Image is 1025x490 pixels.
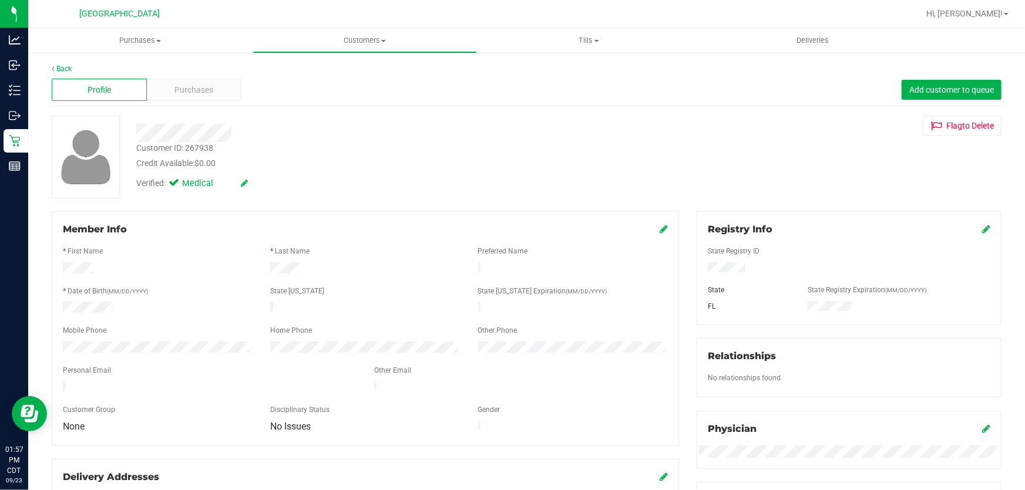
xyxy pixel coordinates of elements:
img: user-icon.png [55,127,117,187]
a: Deliveries [701,28,925,53]
span: [GEOGRAPHIC_DATA] [80,9,160,19]
label: State Registry ID [708,246,759,256]
div: State [699,285,799,295]
div: Customer ID: 267938 [136,142,213,154]
label: Mobile Phone [63,325,106,336]
span: Deliveries [781,35,845,46]
span: Member Info [63,224,127,235]
span: Customers [253,35,476,46]
label: State [US_STATE] Expiration [478,286,607,296]
span: Purchases [28,35,253,46]
p: 01:57 PM CDT [5,444,23,476]
a: Back [52,65,72,73]
button: Flagto Delete [923,116,1002,136]
label: First Name [68,246,103,256]
label: Last Name [275,246,310,256]
div: FL [699,301,799,312]
span: None [63,421,85,432]
div: Credit Available: [136,157,603,170]
span: $0.00 [194,158,216,168]
span: Relationships [708,350,776,361]
label: Preferred Name [478,246,528,256]
inline-svg: Reports [9,160,21,172]
label: State [US_STATE] [270,286,324,296]
inline-svg: Inventory [9,85,21,96]
span: (MM/DD/YYYY) [885,287,926,293]
inline-svg: Retail [9,135,21,147]
span: Add customer to queue [909,85,994,94]
label: State Registry Expiration [808,285,926,295]
a: Tills [477,28,701,53]
span: (MM/DD/YYYY) [566,288,607,295]
span: No Issues [270,421,311,432]
span: Hi, [PERSON_NAME]! [926,9,1003,18]
label: Other Phone [478,325,517,336]
label: Disciplinary Status [270,404,330,415]
div: Verified: [136,177,248,190]
span: Profile [88,84,111,96]
iframe: Resource center [12,396,47,431]
span: Medical [182,177,229,190]
p: 09/23 [5,476,23,485]
a: Purchases [28,28,253,53]
label: Date of Birth [68,286,148,296]
button: Add customer to queue [902,80,1002,100]
span: Tills [478,35,701,46]
label: Customer Group [63,404,115,415]
label: No relationships found. [708,373,782,383]
span: Purchases [175,84,214,96]
label: Home Phone [270,325,312,336]
label: Gender [478,404,500,415]
label: Personal Email [63,365,111,376]
a: Customers [253,28,477,53]
label: Other Email [374,365,411,376]
span: (MM/DD/YYYY) [107,288,148,295]
inline-svg: Inbound [9,59,21,71]
inline-svg: Outbound [9,110,21,121]
span: Delivery Addresses [63,471,159,482]
span: Physician [708,423,757,434]
span: Registry Info [708,224,772,235]
inline-svg: Analytics [9,34,21,46]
